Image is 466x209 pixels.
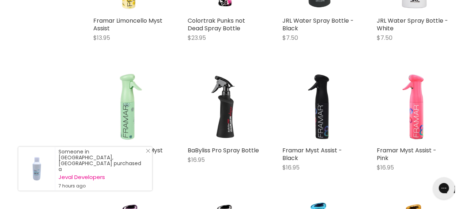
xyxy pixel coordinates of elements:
[282,164,300,172] span: $16.95
[282,34,298,42] span: $7.50
[59,149,145,189] div: Someone in [GEOGRAPHIC_DATA], [GEOGRAPHIC_DATA] purchased a
[377,71,450,143] img: Framar Myst Assist - Pink
[377,16,448,33] a: JRL Water Spray Bottle - White
[188,16,245,33] a: Colortrak Punks not Dead Spray Bottle
[429,175,459,202] iframe: Gorgias live chat messenger
[143,149,150,156] a: Close Notification
[188,71,261,143] img: BaByliss Pro Spray Bottle
[59,183,145,189] small: 7 hours ago
[377,164,394,172] span: $16.95
[282,16,354,33] a: JRL Water Spray Bottle - Black
[93,71,166,143] img: Framar Plant Mom Myst Assist Water Spray
[93,147,163,163] a: Framar Plant Mom Myst Assist Water Spray
[59,174,145,180] a: Jeval Developers
[188,156,205,164] span: $16.95
[282,71,355,143] img: Framar Myst Assist - Black
[377,147,437,163] a: Framar Myst Assist - Pink
[18,147,55,191] a: Visit product page
[93,34,110,42] span: $13.95
[282,147,342,163] a: Framar Myst Assist - Black
[377,34,393,42] span: $7.50
[188,34,206,42] span: $23.95
[188,147,259,155] a: BaByliss Pro Spray Bottle
[146,149,150,153] svg: Close Icon
[93,16,162,33] a: Framar Limoncello Myst Assist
